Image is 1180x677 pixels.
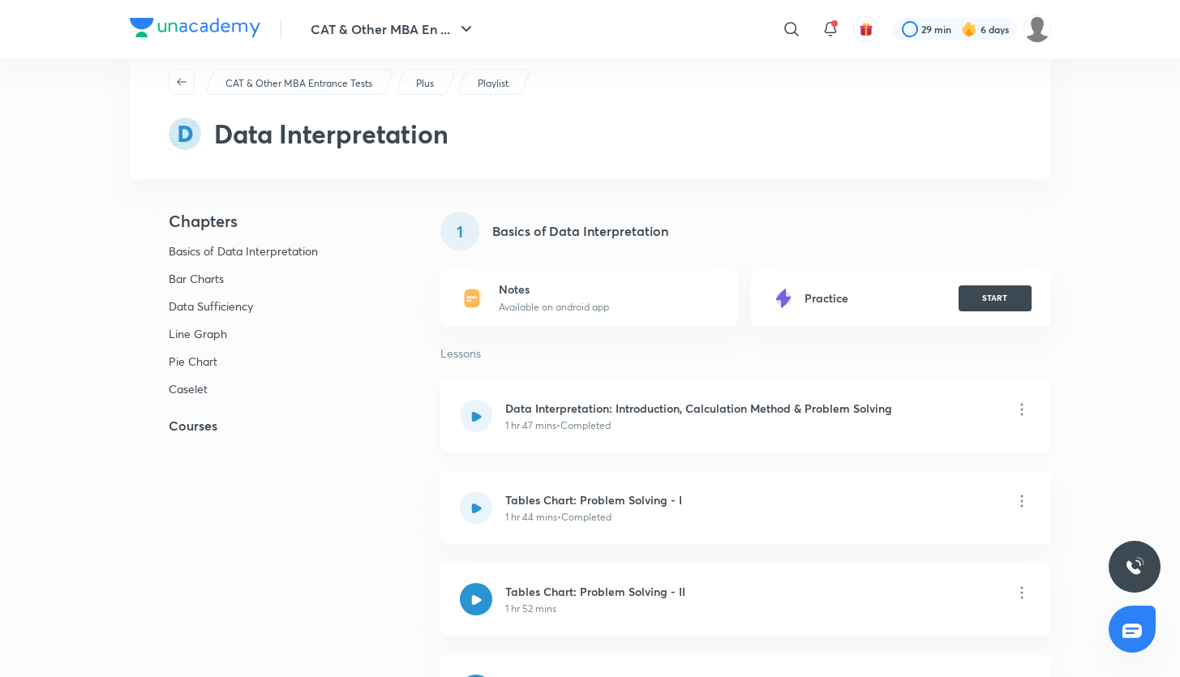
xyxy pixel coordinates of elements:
[169,382,327,396] p: Caselet
[169,244,327,259] p: Basics of Data Interpretation
[853,16,879,42] button: avatar
[505,583,685,600] h6: Tables Chart: Problem Solving - II
[961,21,977,37] img: streak
[805,291,848,306] h6: Practice
[440,212,479,251] div: 1
[169,327,327,341] p: Line Graph
[169,354,327,369] p: Pie Chart
[505,491,682,508] h6: Tables Chart: Problem Solving - I
[1125,557,1144,576] img: ttu
[505,602,556,616] p: 1 hr 52 mins
[130,416,389,435] h5: Courses
[169,272,327,286] p: Bar Charts
[130,212,389,231] h4: Chapters
[214,114,448,153] h2: Data Interpretation
[505,418,611,433] p: 1 hr 47 mins • Completed
[499,282,609,297] h6: Notes
[859,22,873,36] img: avatar
[474,76,511,91] a: Playlist
[169,118,201,150] img: syllabus-subject-icon
[499,300,609,315] p: Available on android app
[478,76,508,91] p: Playlist
[440,346,1050,361] p: Lessons
[505,510,611,525] p: 1 hr 44 mins • Completed
[413,76,436,91] a: Plus
[1023,15,1051,43] img: adi biradar
[169,299,327,314] p: Data Sufficiency
[130,18,260,41] a: Company Logo
[416,76,434,91] p: Plus
[492,221,668,241] h5: Basics of Data Interpretation
[225,76,372,91] p: CAT & Other MBA Entrance Tests
[505,400,892,417] h6: Data Interpretation: Introduction, Calculation Method & Problem Solving
[222,76,375,91] a: CAT & Other MBA Entrance Tests
[301,13,486,45] button: CAT & Other MBA En ...
[959,285,1032,311] button: START
[130,18,260,37] img: Company Logo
